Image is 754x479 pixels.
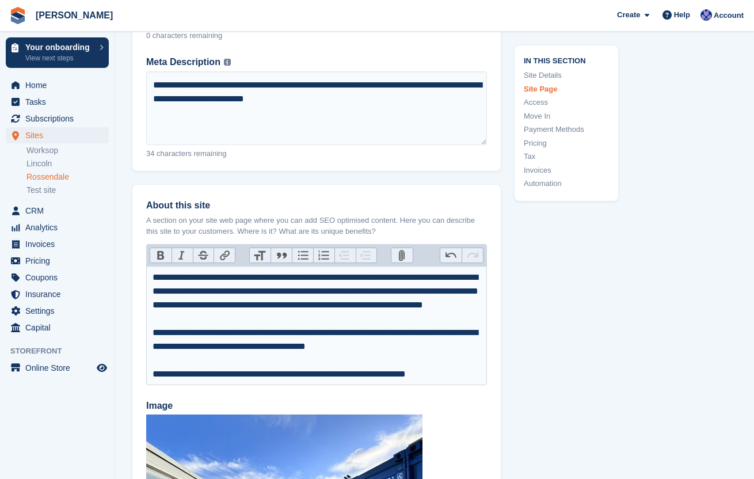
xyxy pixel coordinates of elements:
[25,53,94,63] p: View next steps
[6,303,109,319] a: menu
[6,253,109,269] a: menu
[25,127,94,143] span: Sites
[26,158,109,169] a: Lincoln
[26,145,109,156] a: Worksop
[524,83,609,94] a: Site Page
[25,203,94,219] span: CRM
[6,111,109,127] a: menu
[524,164,609,176] a: Invoices
[157,149,226,158] span: characters remaining
[440,248,462,263] button: Undo
[6,286,109,302] a: menu
[6,77,109,93] a: menu
[391,248,413,263] button: Attach Files
[25,77,94,93] span: Home
[524,151,609,162] a: Tax
[146,266,487,385] trix-editor: About this site
[25,219,94,235] span: Analytics
[193,248,214,263] button: Strikethrough
[6,37,109,68] a: Your onboarding View next steps
[6,203,109,219] a: menu
[617,9,640,21] span: Create
[25,320,94,336] span: Capital
[6,360,109,376] a: menu
[25,43,94,51] p: Your onboarding
[25,286,94,302] span: Insurance
[146,55,220,70] span: Meta Description
[153,31,222,40] span: characters remaining
[9,7,26,24] img: stora-icon-8386f47178a22dfd0bd8f6a31ec36ba5ce8667c1dd55bd0f319d3a0aa187defe.svg
[146,215,487,237] p: A section on your site web page where you can add SEO optimised content. Here you can describe th...
[524,70,609,81] a: Site Details
[25,253,94,269] span: Pricing
[292,248,313,263] button: Bullets
[146,199,487,212] label: About this site
[25,360,94,376] span: Online Store
[150,248,172,263] button: Bold
[31,6,117,25] a: [PERSON_NAME]
[224,59,231,66] img: icon-info-grey-7440780725fd019a000dd9b08b2336e03edf1995a4989e88bcd33f0948082b44.svg
[25,236,94,252] span: Invoices
[146,149,154,158] span: 34
[313,248,334,263] button: Numbers
[25,111,94,127] span: Subscriptions
[250,248,271,263] button: Heading
[6,269,109,286] a: menu
[26,185,109,196] a: Test site
[714,10,744,21] span: Account
[214,248,235,263] button: Link
[146,399,487,413] label: Image
[524,97,609,108] a: Access
[700,9,712,21] img: Joel Isaksson
[26,172,109,183] a: Rossendale
[674,9,690,21] span: Help
[25,269,94,286] span: Coupons
[524,124,609,135] a: Payment Methods
[6,127,109,143] a: menu
[6,320,109,336] a: menu
[524,178,609,189] a: Automation
[356,248,377,263] button: Increase Level
[10,345,115,357] span: Storefront
[524,54,609,65] span: In this section
[524,110,609,121] a: Move In
[146,31,150,40] span: 0
[6,219,109,235] a: menu
[95,361,109,375] a: Preview store
[172,248,193,263] button: Italic
[6,236,109,252] a: menu
[524,137,609,149] a: Pricing
[462,248,483,263] button: Redo
[25,303,94,319] span: Settings
[271,248,292,263] button: Quote
[25,94,94,110] span: Tasks
[6,94,109,110] a: menu
[334,248,356,263] button: Decrease Level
